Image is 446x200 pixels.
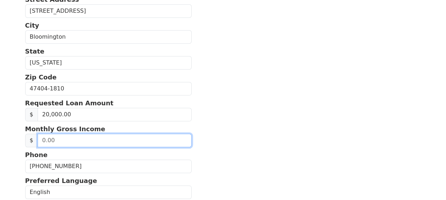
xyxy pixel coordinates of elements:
[25,108,38,121] span: $
[38,108,192,121] input: Requested Loan Amount
[25,99,114,107] strong: Requested Loan Amount
[25,124,192,134] p: Monthly Gross Income
[25,48,45,55] strong: State
[25,22,39,29] strong: City
[38,134,192,147] input: 0.00
[25,82,192,95] input: Zip Code
[25,4,192,18] input: Street Address
[25,134,38,147] span: $
[25,177,97,184] strong: Preferred Language
[25,73,57,81] strong: Zip Code
[25,160,192,173] input: Phone
[25,151,48,159] strong: Phone
[25,30,192,44] input: City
